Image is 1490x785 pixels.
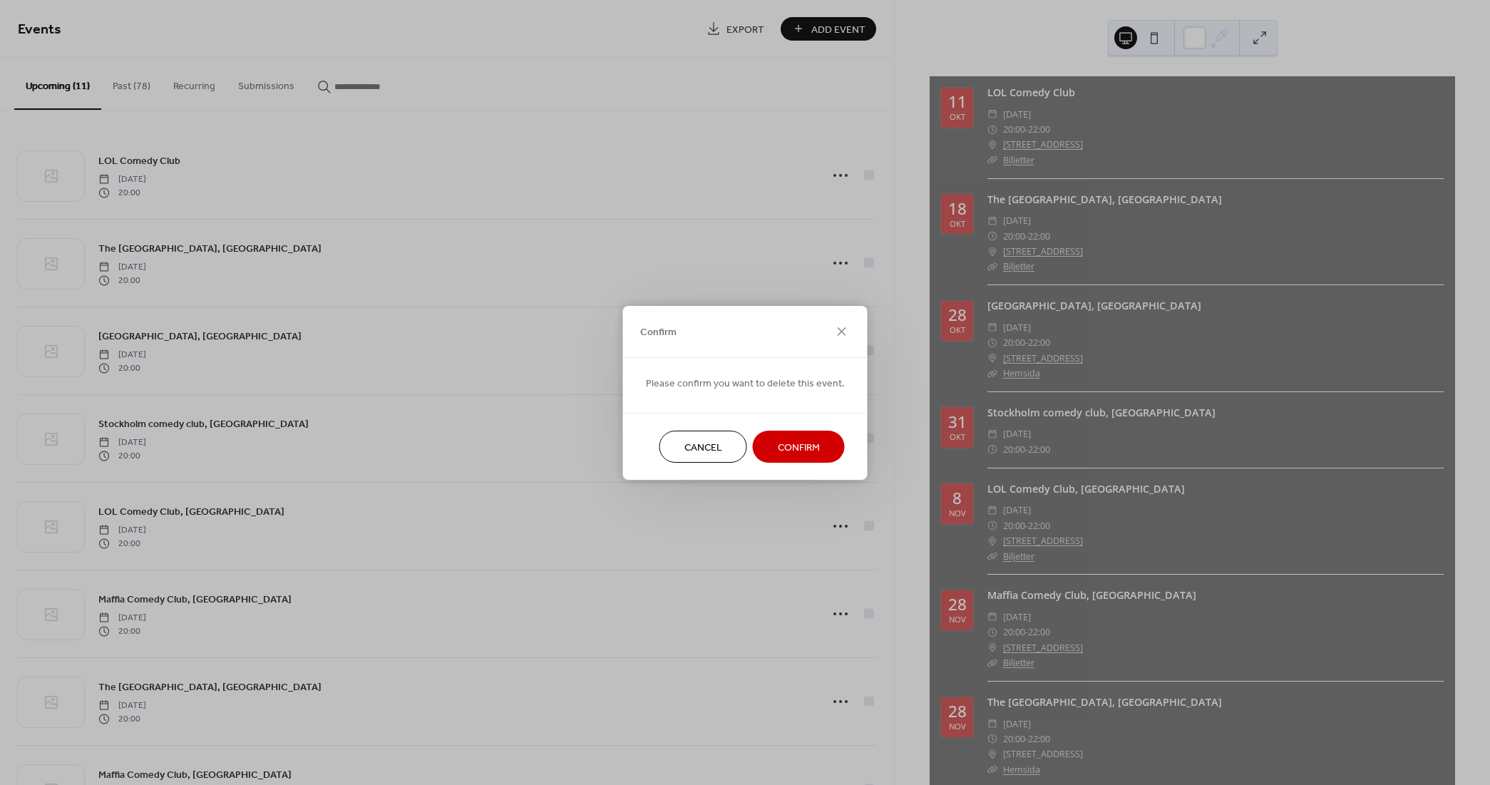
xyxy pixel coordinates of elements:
span: Please confirm you want to delete this event. [646,376,845,391]
span: Confirm [640,325,677,340]
span: Cancel [684,440,722,455]
button: Cancel [659,431,747,463]
span: Confirm [778,440,820,455]
button: Confirm [753,431,845,463]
